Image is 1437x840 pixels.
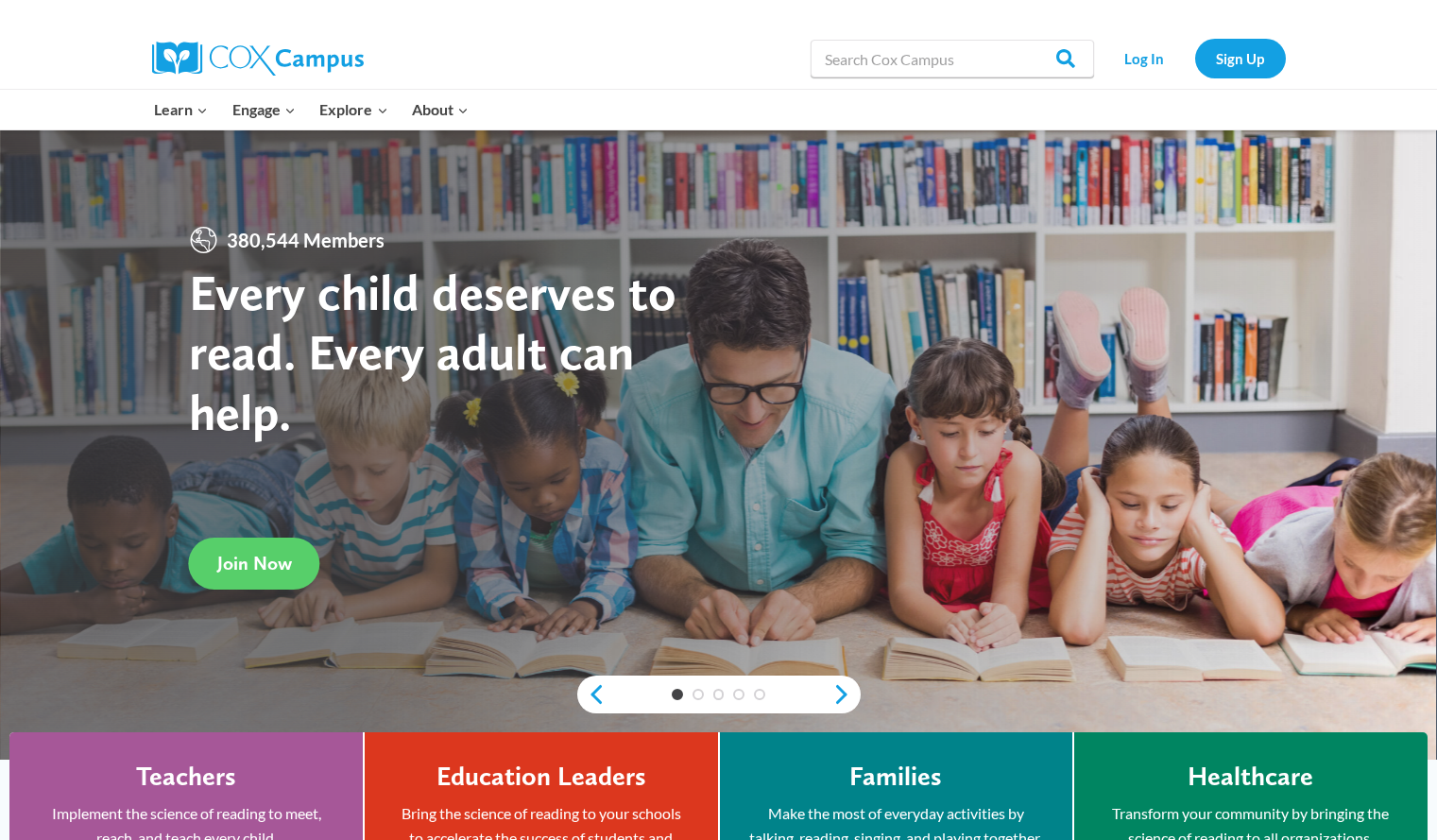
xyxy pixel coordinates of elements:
a: Log In [1103,39,1186,77]
nav: Secondary Navigation [1103,39,1286,77]
h4: Education Leaders [436,761,646,793]
div: content slider buttons [577,676,861,713]
a: 5 [754,689,765,700]
h4: Teachers [136,761,236,793]
h4: Healthcare [1188,761,1313,793]
a: Sign Up [1195,39,1286,77]
span: Learn [154,97,208,122]
span: Explore [319,97,387,122]
nav: Primary Navigation [143,90,481,129]
span: Join Now [217,552,292,574]
span: 380,544 Members [219,225,392,255]
h4: Families [849,761,942,793]
strong: Every child deserves to read. Every adult can help. [189,262,676,442]
a: 3 [713,689,725,700]
span: Engage [232,97,296,122]
a: 4 [733,689,744,700]
img: Cox Campus [152,42,364,76]
input: Search Cox Campus [811,40,1094,77]
a: previous [577,683,606,706]
span: About [412,97,469,122]
a: 2 [693,689,704,700]
a: 1 [672,689,683,700]
a: next [832,683,861,706]
a: Join Now [189,538,320,590]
